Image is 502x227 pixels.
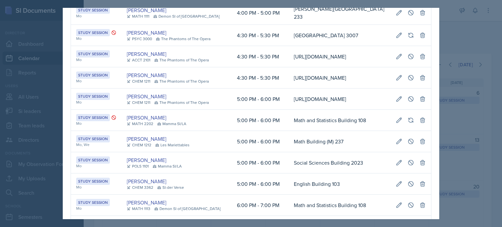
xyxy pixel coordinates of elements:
div: Mo [76,99,116,105]
div: Mo [76,36,116,41]
div: The Phantoms of The Opera [154,100,209,105]
div: Study Session [76,93,110,100]
a: [PERSON_NAME] [127,6,166,14]
div: The Phantoms of The Opera [154,78,209,84]
td: 4:30 PM - 5:30 PM [232,25,289,46]
div: Study Session [76,178,110,185]
td: 5:00 PM - 6:00 PM [232,131,289,152]
div: Mo [76,13,116,19]
div: Study Session [76,135,110,142]
td: 5:00 PM - 6:00 PM [232,110,289,131]
a: [PERSON_NAME] [127,177,166,185]
div: MATH 2202 [127,121,153,127]
div: Mo [76,121,116,126]
div: Mo [76,78,116,84]
a: [PERSON_NAME] [127,50,166,58]
div: CHEM 1212 [127,142,151,148]
div: Study Session [76,156,110,164]
div: Study Session [76,7,110,14]
div: Mamma SI/LA [153,163,182,169]
td: Math and Statistics Building 108 [289,195,391,216]
div: Study Session [76,114,110,121]
div: Study Session [76,29,110,36]
a: [PERSON_NAME] [127,71,166,79]
div: Study Session [76,199,110,206]
div: Demon SI of [GEOGRAPHIC_DATA] [154,206,221,212]
div: Mo, We [76,142,116,148]
div: Study Session [76,50,110,57]
div: Mo [76,184,116,190]
div: ACCT 2101 [127,57,150,63]
td: [URL][DOMAIN_NAME] [289,67,391,89]
div: MATH 1111 [127,13,149,19]
div: MATH 1113 [127,206,150,212]
div: CHEM 3362 [127,185,153,190]
td: 6:00 PM - 7:00 PM [232,195,289,216]
a: [PERSON_NAME] [127,29,166,37]
td: 5:00 PM - 6:00 PM [232,89,289,110]
div: Demon SI of [GEOGRAPHIC_DATA] [153,13,220,19]
a: [PERSON_NAME] [127,156,166,164]
td: 4:30 PM - 5:30 PM [232,46,289,67]
div: Mo [76,57,116,63]
td: [URL][DOMAIN_NAME] [289,89,391,110]
a: [PERSON_NAME] [127,135,166,143]
a: [PERSON_NAME] [127,114,166,122]
div: CHEM 1211 [127,78,150,84]
div: CHEM 1211 [127,100,150,105]
td: Math and Statistics Building 108 [289,110,391,131]
td: 4:00 PM - 5:00 PM [232,1,289,25]
div: PSYC 3000 [127,36,152,42]
div: Mamma SI/LA [157,121,186,127]
td: [URL][DOMAIN_NAME] [289,46,391,67]
td: Math Building (M) 237 [289,131,391,152]
div: SI-der Verse [157,185,184,190]
td: Social Sciences Building 2023 [289,152,391,173]
td: 5:00 PM - 6:00 PM [232,152,289,173]
td: English Building 103 [289,173,391,195]
a: [PERSON_NAME] [127,92,166,100]
a: [PERSON_NAME] [127,199,166,206]
div: The Phantoms of The Opera [154,57,209,63]
td: [PERSON_NAME][GEOGRAPHIC_DATA] 233 [289,1,391,25]
div: The Phantoms of The Opera [156,36,210,42]
td: 4:30 PM - 5:30 PM [232,67,289,89]
div: Mo [76,163,116,169]
td: 5:00 PM - 6:00 PM [232,173,289,195]
td: [GEOGRAPHIC_DATA] 3007 [289,25,391,46]
div: POLS 1101 [127,163,149,169]
div: Mo [76,205,116,211]
div: Les Mariettables [155,142,190,148]
div: Study Session [76,72,110,79]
